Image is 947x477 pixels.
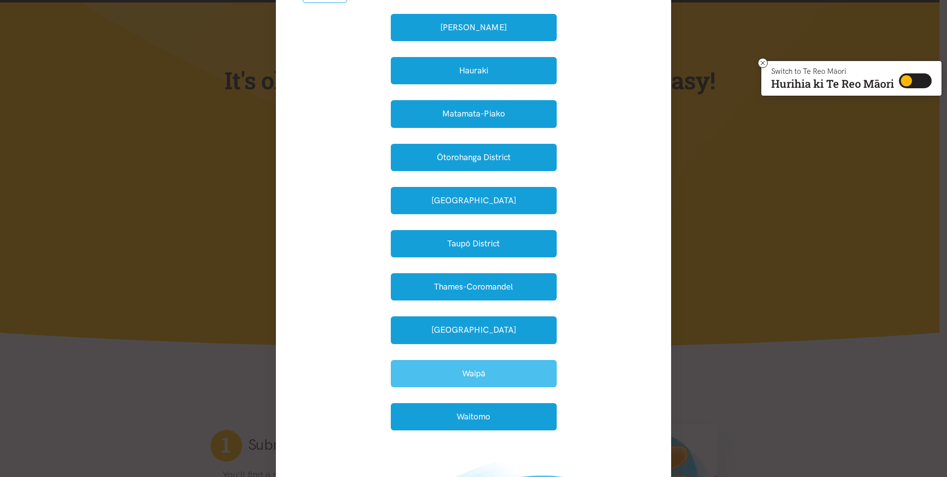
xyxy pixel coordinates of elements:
button: Ōtorohanga District [391,144,557,171]
button: [PERSON_NAME] [391,14,557,41]
button: Waipā [391,360,557,387]
button: [GEOGRAPHIC_DATA] [391,187,557,214]
button: Taupō District [391,230,557,257]
button: Thames-Coromandel [391,273,557,300]
p: Hurihia ki Te Reo Māori [771,79,894,88]
button: Matamata-Piako [391,100,557,127]
button: Waitomo [391,403,557,430]
p: Switch to Te Reo Māori [771,68,894,74]
button: Hauraki [391,57,557,84]
button: [GEOGRAPHIC_DATA] [391,316,557,344]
